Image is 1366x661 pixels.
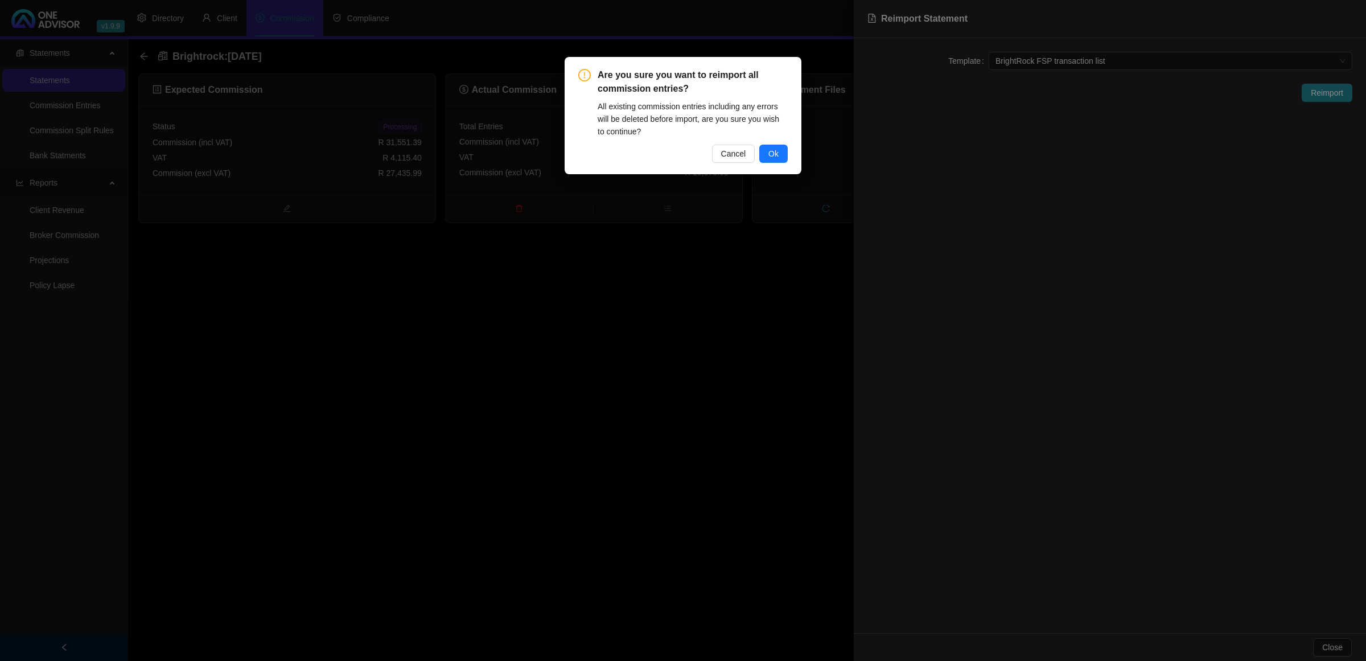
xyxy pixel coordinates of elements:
[768,147,779,160] span: Ok
[598,100,788,138] div: All existing commission entries including any errors will be deleted before import, are you sure ...
[721,147,746,160] span: Cancel
[578,69,591,81] span: exclamation-circle
[712,145,755,163] button: Cancel
[759,145,788,163] button: Ok
[598,68,788,96] span: Are you sure you want to reimport all commission entries?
